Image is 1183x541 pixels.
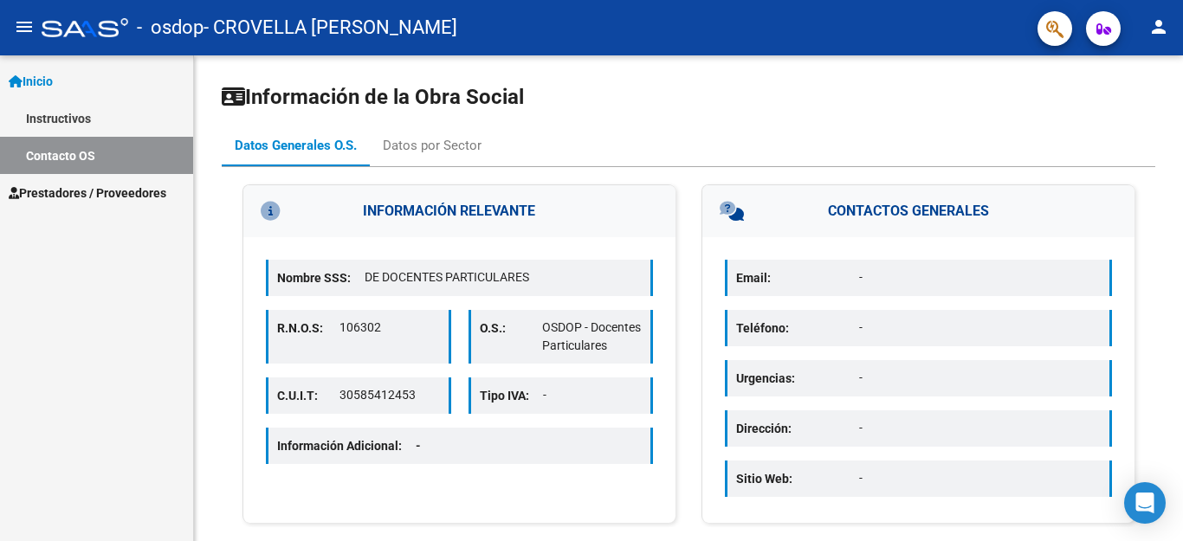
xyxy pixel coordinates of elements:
p: Email: [736,268,859,287]
p: O.S.: [480,319,542,338]
p: - [859,319,1101,337]
p: - [859,268,1101,287]
span: - osdop [137,9,204,47]
span: Prestadores / Proveedores [9,184,166,203]
div: Datos por Sector [383,136,482,155]
span: Inicio [9,72,53,91]
p: Sitio Web: [736,469,859,488]
div: Datos Generales O.S. [235,136,357,155]
h1: Información de la Obra Social [222,83,1155,111]
p: 106302 [339,319,439,337]
h3: CONTACTOS GENERALES [702,185,1135,237]
p: Dirección: [736,419,859,438]
p: - [859,419,1101,437]
p: Urgencias: [736,369,859,388]
p: - [859,469,1101,487]
p: - [543,386,643,404]
span: - CROVELLA [PERSON_NAME] [204,9,457,47]
p: DE DOCENTES PARTICULARES [365,268,642,287]
p: - [859,369,1101,387]
p: C.U.I.T: [277,386,339,405]
p: Información Adicional: [277,436,435,455]
mat-icon: menu [14,16,35,37]
mat-icon: person [1148,16,1169,37]
span: - [416,439,421,453]
p: Tipo IVA: [480,386,543,405]
p: OSDOP - Docentes Particulares [542,319,642,355]
div: Open Intercom Messenger [1124,482,1166,524]
p: Teléfono: [736,319,859,338]
h3: INFORMACIÓN RELEVANTE [243,185,676,237]
p: Nombre SSS: [277,268,365,287]
p: 30585412453 [339,386,439,404]
p: R.N.O.S: [277,319,339,338]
